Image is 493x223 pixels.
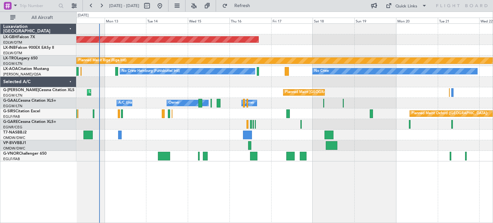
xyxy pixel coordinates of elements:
[229,4,256,8] span: Refresh
[3,72,41,77] a: [PERSON_NAME]/QSA
[3,56,38,60] a: LX-TROLegacy 650
[3,120,18,124] span: G-GARE
[3,125,22,130] a: EGNR/CEG
[3,146,25,151] a: OMDW/DWC
[243,98,254,108] div: Owner
[3,46,54,50] a: LX-INBFalcon 900EX EASy II
[3,67,49,71] a: LX-AOACitation Mustang
[146,18,188,23] div: Tue 14
[271,18,313,23] div: Fri 17
[3,131,27,134] a: T7-NASBBJ2
[285,88,386,97] div: Planned Maint [GEOGRAPHIC_DATA] ([GEOGRAPHIC_DATA])
[383,1,430,11] button: Quick Links
[3,120,56,124] a: G-GARECessna Citation XLS+
[3,88,39,92] span: G-[PERSON_NAME]
[3,135,25,140] a: OMDW/DWC
[3,61,22,66] a: EGGW/LTN
[3,131,17,134] span: T7-NAS
[3,157,20,161] a: EGLF/FAB
[109,3,139,9] span: [DATE] - [DATE]
[3,99,18,103] span: G-GAAL
[229,18,271,23] div: Thu 16
[3,67,18,71] span: LX-AOA
[395,3,417,10] div: Quick Links
[3,93,22,98] a: EGGW/LTN
[3,40,22,45] a: EDLW/DTM
[3,35,17,39] span: LX-GBH
[3,46,16,50] span: LX-INB
[78,56,126,65] div: Planned Maint Riga (Riga Intl)
[3,114,20,119] a: EGLF/FAB
[3,88,74,92] a: G-[PERSON_NAME]Cessna Citation XLS
[313,18,354,23] div: Sat 18
[188,18,229,23] div: Wed 15
[3,56,17,60] span: LX-TRO
[89,88,195,97] div: Unplanned Maint [GEOGRAPHIC_DATA] ([GEOGRAPHIC_DATA])
[7,13,70,23] button: All Aircraft
[3,35,35,39] a: LX-GBHFalcon 7X
[219,1,258,11] button: Refresh
[105,18,146,23] div: Mon 13
[3,109,15,113] span: G-SIRS
[3,99,56,103] a: G-GAALCessna Citation XLS+
[314,66,329,76] div: No Crew
[3,152,47,156] a: G-VNORChallenger 650
[396,18,438,23] div: Mon 20
[78,13,89,18] div: [DATE]
[3,141,26,145] a: VP-BVVBBJ1
[3,141,17,145] span: VP-BVV
[17,15,68,20] span: All Aircraft
[411,109,488,118] div: Planned Maint Oxford ([GEOGRAPHIC_DATA])
[63,18,105,23] div: Sun 12
[118,98,145,108] div: A/C Unavailable
[3,109,40,113] a: G-SIRSCitation Excel
[354,18,396,23] div: Sun 19
[3,152,19,156] span: G-VNOR
[122,66,180,76] div: No Crew Hamburg (Fuhlsbuttel Intl)
[20,1,56,11] input: Trip Number
[3,104,22,108] a: EGGW/LTN
[169,98,179,108] div: Owner
[3,51,22,56] a: EDLW/DTM
[438,18,480,23] div: Tue 21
